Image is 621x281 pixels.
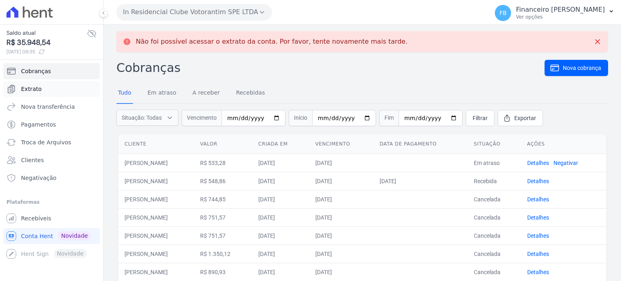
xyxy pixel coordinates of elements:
[21,85,42,93] span: Extrato
[499,10,507,16] span: FB
[116,110,178,126] button: Situação: Todas
[527,251,549,257] a: Detalhes
[3,152,100,168] a: Clientes
[252,172,309,190] td: [DATE]
[373,134,467,154] th: Data de pagamento
[563,64,601,72] span: Nova cobrança
[118,263,194,281] td: [PERSON_NAME]
[3,170,100,186] a: Negativação
[6,29,87,37] span: Saldo atual
[527,269,549,275] a: Detalhes
[3,81,100,97] a: Extrato
[252,263,309,281] td: [DATE]
[252,190,309,208] td: [DATE]
[21,156,44,164] span: Clientes
[467,226,521,245] td: Cancelada
[6,197,97,207] div: Plataformas
[467,263,521,281] td: Cancelada
[194,263,252,281] td: R$ 890,93
[309,172,373,190] td: [DATE]
[118,134,194,154] th: Cliente
[309,245,373,263] td: [DATE]
[553,160,578,166] a: Negativar
[467,134,521,154] th: Situação
[252,208,309,226] td: [DATE]
[3,116,100,133] a: Pagamentos
[3,63,100,79] a: Cobranças
[379,110,399,126] span: Fim
[21,214,51,222] span: Recebíveis
[289,110,312,126] span: Início
[116,83,133,104] a: Tudo
[118,226,194,245] td: [PERSON_NAME]
[118,172,194,190] td: [PERSON_NAME]
[3,228,100,244] a: Conta Hent Novidade
[3,99,100,115] a: Nova transferência
[21,138,71,146] span: Troca de Arquivos
[21,232,53,240] span: Conta Hent
[234,83,267,104] a: Recebidas
[467,190,521,208] td: Cancelada
[527,160,549,166] a: Detalhes
[182,110,222,126] span: Vencimento
[6,48,87,55] span: [DATE] 09:35
[146,83,178,104] a: Em atraso
[488,2,621,24] button: FB Financeiro [PERSON_NAME] Ver opções
[309,208,373,226] td: [DATE]
[6,63,97,262] nav: Sidebar
[516,6,605,14] p: Financeiro [PERSON_NAME]
[467,172,521,190] td: Recebida
[191,83,222,104] a: A receber
[309,190,373,208] td: [DATE]
[252,134,309,154] th: Criada em
[194,190,252,208] td: R$ 744,85
[118,208,194,226] td: [PERSON_NAME]
[116,4,272,20] button: In Residencial Clube Votorantim SPE LTDA
[118,245,194,263] td: [PERSON_NAME]
[473,114,488,122] span: Filtrar
[3,134,100,150] a: Troca de Arquivos
[527,214,549,221] a: Detalhes
[309,263,373,281] td: [DATE]
[194,154,252,172] td: R$ 533,28
[521,134,606,154] th: Ações
[194,172,252,190] td: R$ 548,86
[527,196,549,203] a: Detalhes
[194,134,252,154] th: Valor
[467,245,521,263] td: Cancelada
[194,226,252,245] td: R$ 751,57
[252,154,309,172] td: [DATE]
[309,154,373,172] td: [DATE]
[58,231,91,240] span: Novidade
[21,120,56,129] span: Pagamentos
[527,232,549,239] a: Detalhes
[118,190,194,208] td: [PERSON_NAME]
[116,59,545,77] h2: Cobranças
[21,174,57,182] span: Negativação
[21,103,75,111] span: Nova transferência
[136,38,408,46] p: Não foi possível acessar o extrato da conta. Por favor, tente novamente mais tarde.
[373,172,467,190] td: [DATE]
[6,37,87,48] span: R$ 35.948,54
[3,210,100,226] a: Recebíveis
[498,110,543,126] a: Exportar
[467,208,521,226] td: Cancelada
[122,114,162,122] span: Situação: Todas
[545,60,608,76] a: Nova cobrança
[527,178,549,184] a: Detalhes
[309,134,373,154] th: Vencimento
[516,14,605,20] p: Ver opções
[514,114,536,122] span: Exportar
[118,154,194,172] td: [PERSON_NAME]
[194,245,252,263] td: R$ 1.350,12
[194,208,252,226] td: R$ 751,57
[252,226,309,245] td: [DATE]
[466,110,494,126] a: Filtrar
[467,154,521,172] td: Em atraso
[252,245,309,263] td: [DATE]
[21,67,51,75] span: Cobranças
[309,226,373,245] td: [DATE]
